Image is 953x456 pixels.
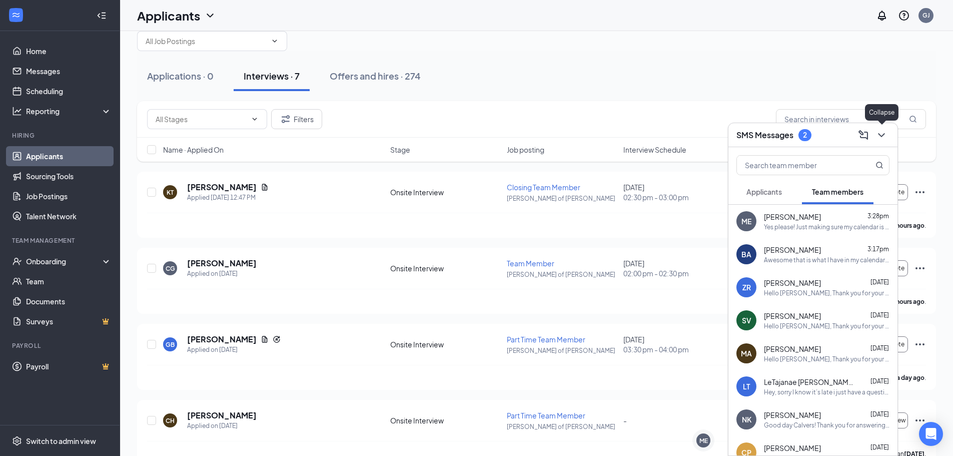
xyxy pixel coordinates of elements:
[764,388,889,396] div: Hey, sorry I know it’s late i just have a question about the two forms of ID. Would it be okay if...
[870,443,889,451] span: [DATE]
[26,436,96,446] div: Switch to admin view
[11,10,21,20] svg: WorkstreamLogo
[741,348,752,358] div: MA
[746,187,782,196] span: Applicants
[26,291,112,311] a: Documents
[764,289,889,297] div: Hello [PERSON_NAME], Thank you for your interest in [PERSON_NAME]! We appreciate you taking the t...
[742,282,751,292] div: ZR
[156,114,247,125] input: All Stages
[857,129,869,141] svg: ComposeMessage
[623,416,627,425] span: -
[507,335,585,344] span: Part Time Team Member
[390,145,410,155] span: Stage
[26,166,112,186] a: Sourcing Tools
[187,410,257,421] h5: [PERSON_NAME]
[623,145,686,155] span: Interview Schedule
[12,341,110,350] div: Payroll
[876,10,888,22] svg: Notifications
[764,355,889,363] div: Hello [PERSON_NAME], Thank you for your interest in [PERSON_NAME]! We appreciate you taking the t...
[12,236,110,245] div: Team Management
[764,311,821,321] span: [PERSON_NAME]
[261,335,269,343] svg: Document
[507,194,617,203] p: [PERSON_NAME] of [PERSON_NAME]
[26,256,103,266] div: Onboarding
[146,36,267,47] input: All Job Postings
[26,311,112,331] a: SurveysCrown
[764,344,821,354] span: [PERSON_NAME]
[507,145,544,155] span: Job posting
[507,346,617,355] p: [PERSON_NAME] of [PERSON_NAME]
[137,7,200,24] h1: Applicants
[280,113,292,125] svg: Filter
[870,311,889,319] span: [DATE]
[330,70,421,82] div: Offers and hires · 274
[865,104,898,121] div: Collapse
[764,212,821,222] span: [PERSON_NAME]
[873,127,889,143] button: ChevronDown
[507,183,580,192] span: Closing Team Member
[166,416,175,425] div: CH
[764,245,821,255] span: [PERSON_NAME]
[507,411,585,420] span: Part Time Team Member
[26,206,112,226] a: Talent Network
[187,421,257,431] div: Applied on [DATE]
[812,187,863,196] span: Team members
[244,70,300,82] div: Interviews · 7
[12,256,22,266] svg: UserCheck
[914,414,926,426] svg: Ellipses
[251,115,259,123] svg: ChevronDown
[898,10,910,22] svg: QuestionInfo
[163,145,224,155] span: Name · Applied On
[741,216,751,226] div: ME
[870,377,889,385] span: [DATE]
[764,377,854,387] span: LeTajanae [PERSON_NAME]
[764,322,889,330] div: Hello [PERSON_NAME], Thank you for your interest in [PERSON_NAME]! We appreciate you taking the t...
[803,131,807,139] div: 2
[390,187,501,197] div: Onsite Interview
[764,256,889,264] div: Awesome that is what I have in my calendar as well, I appreciate the haste in your response and I...
[764,223,889,231] div: Yes please! Just making sure my calendar is correct
[271,37,279,45] svg: ChevronDown
[261,183,269,191] svg: Document
[909,115,917,123] svg: MagnifyingGlass
[167,188,174,197] div: KT
[26,81,112,101] a: Scheduling
[507,259,554,268] span: Team Member
[204,10,216,22] svg: ChevronDown
[26,186,112,206] a: Job Postings
[26,356,112,376] a: PayrollCrown
[187,182,257,193] h5: [PERSON_NAME]
[742,414,751,424] div: NK
[390,415,501,425] div: Onsite Interview
[875,129,887,141] svg: ChevronDown
[891,222,924,229] b: 3 hours ago
[187,269,257,279] div: Applied on [DATE]
[166,264,175,273] div: CG
[870,344,889,352] span: [DATE]
[867,245,889,253] span: 3:17pm
[764,421,889,429] div: Good day Calvers! Thank you for answering me. Yes, I can meet you [DATE]
[919,422,943,446] div: Open Intercom Messenger
[273,335,281,343] svg: Reapply
[922,11,930,20] div: GJ
[507,422,617,431] p: [PERSON_NAME] of [PERSON_NAME]
[187,334,257,345] h5: [PERSON_NAME]
[166,340,175,349] div: GB
[623,192,734,202] span: 02:30 pm - 03:00 pm
[623,182,734,202] div: [DATE]
[26,106,112,116] div: Reporting
[623,334,734,354] div: [DATE]
[736,130,793,141] h3: SMS Messages
[776,109,926,129] input: Search in interviews
[623,268,734,278] span: 02:00 pm - 02:30 pm
[699,436,708,445] div: ME
[867,212,889,220] span: 3:28pm
[623,258,734,278] div: [DATE]
[12,106,22,116] svg: Analysis
[26,61,112,81] a: Messages
[147,70,214,82] div: Applications · 0
[12,131,110,140] div: Hiring
[888,298,924,305] b: 18 hours ago
[742,315,751,325] div: SV
[914,262,926,274] svg: Ellipses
